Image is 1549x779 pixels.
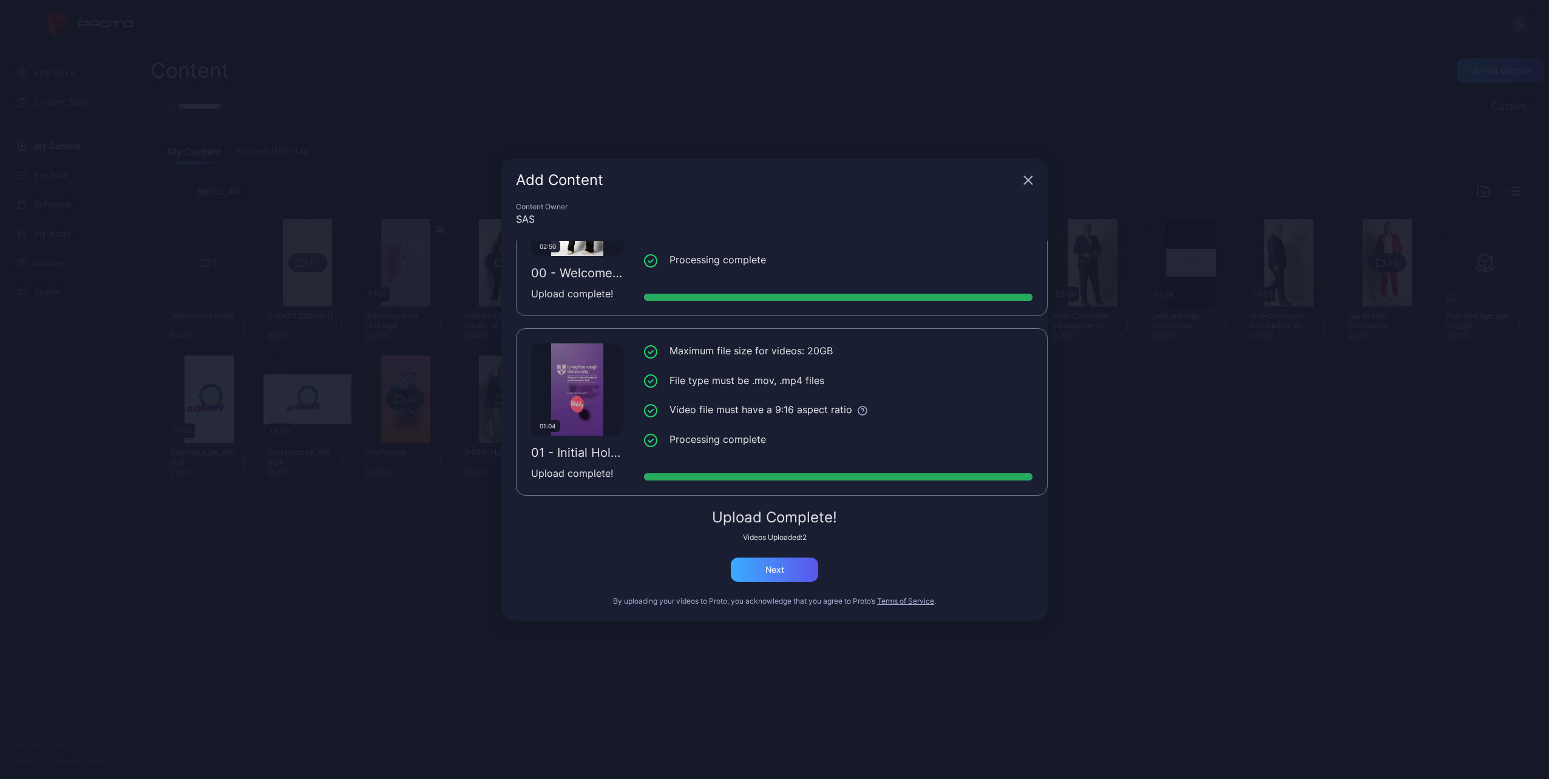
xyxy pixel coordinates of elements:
[644,402,1032,417] li: Video file must have a 9:16 aspect ratio
[516,533,1033,542] div: Videos Uploaded: 2
[765,565,784,575] div: Next
[644,373,1032,388] li: File type must be .mov, .mp4 files
[877,596,934,606] button: Terms of Service
[731,558,818,582] button: Next
[644,432,1032,447] li: Processing complete
[535,240,560,252] div: 02:50
[531,445,623,460] div: 01 - Initial Holding Image V2.mp4
[516,510,1033,525] div: Upload Complete!
[516,212,1033,226] div: SAS
[531,266,623,280] div: 00 - Welcome V2.mp4
[644,252,1032,268] li: Processing complete
[535,420,560,432] div: 01:04
[516,202,1033,212] div: Content Owner
[644,343,1032,359] li: Maximum file size for videos: 20GB
[516,173,1019,187] div: Add Content
[531,466,623,481] div: Upload complete!
[516,596,1033,606] div: By uploading your videos to Proto, you acknowledge that you agree to Proto’s .
[531,286,623,301] div: Upload complete!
